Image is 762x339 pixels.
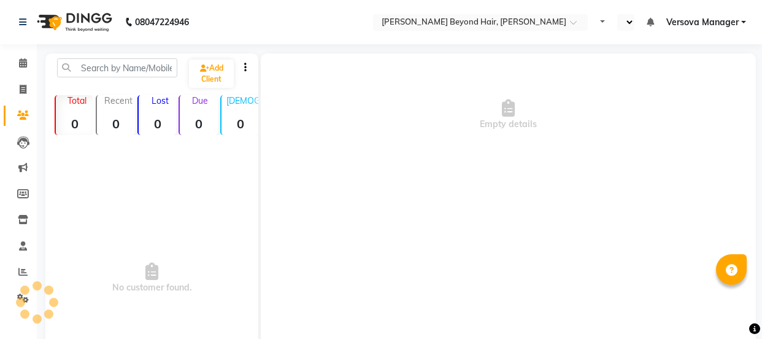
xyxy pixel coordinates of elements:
[61,95,93,106] p: Total
[226,95,259,106] p: [DEMOGRAPHIC_DATA]
[139,116,176,131] strong: 0
[182,95,217,106] p: Due
[57,58,177,77] input: Search by Name/Mobile/Email/Code
[102,95,134,106] p: Recent
[144,95,176,106] p: Lost
[180,116,217,131] strong: 0
[56,116,93,131] strong: 0
[189,60,234,88] a: Add Client
[135,5,189,39] b: 08047224946
[666,16,739,29] span: Versova Manager
[261,53,756,176] div: Empty details
[97,116,134,131] strong: 0
[221,116,259,131] strong: 0
[31,5,115,39] img: logo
